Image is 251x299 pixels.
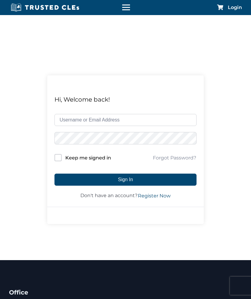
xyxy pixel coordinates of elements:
[54,95,197,104] div: Hi, Welcome back!
[9,287,242,297] h4: Office
[153,154,197,162] a: Forgot Password?
[54,114,197,126] input: Username or Email Address
[138,192,171,200] a: Register Now
[9,3,81,12] img: Trusted CLEs
[54,192,197,200] div: Don't have an account?
[65,154,111,162] label: Keep me signed in
[54,174,197,186] button: Sign In
[228,5,242,10] a: Login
